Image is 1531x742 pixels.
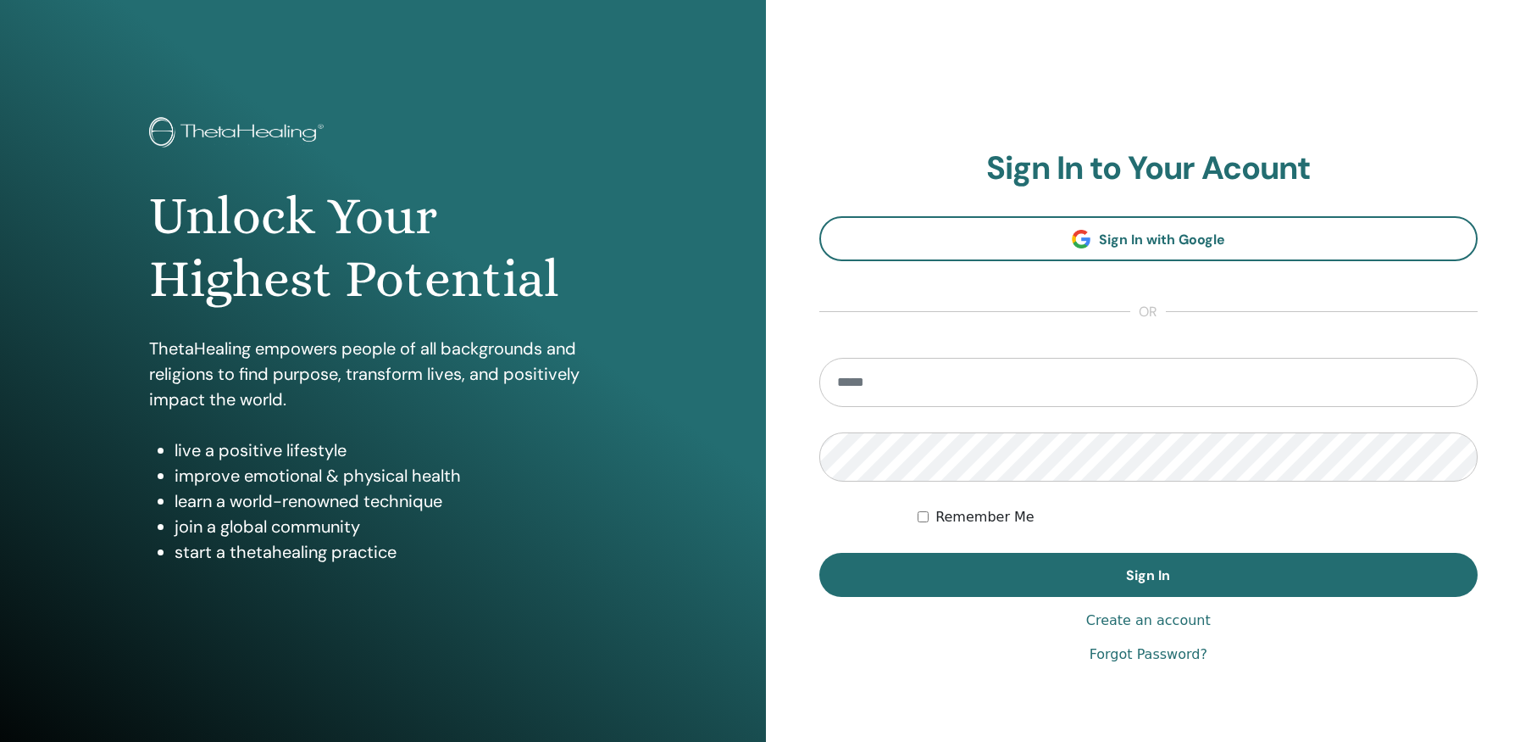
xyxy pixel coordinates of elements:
li: start a thetahealing practice [175,539,617,565]
a: Sign In with Google [819,216,1478,261]
li: live a positive lifestyle [175,438,617,463]
button: Sign In [819,553,1478,597]
li: learn a world-renowned technique [175,488,617,514]
li: improve emotional & physical health [175,463,617,488]
span: Sign In [1126,566,1170,584]
li: join a global community [175,514,617,539]
div: Keep me authenticated indefinitely or until I manually logout [918,507,1478,527]
h1: Unlock Your Highest Potential [149,185,617,311]
label: Remember Me [935,507,1035,527]
span: Sign In with Google [1099,231,1225,248]
span: or [1130,302,1166,322]
a: Create an account [1086,611,1211,631]
a: Forgot Password? [1090,644,1207,665]
h2: Sign In to Your Acount [819,149,1478,188]
p: ThetaHealing empowers people of all backgrounds and religions to find purpose, transform lives, a... [149,336,617,412]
